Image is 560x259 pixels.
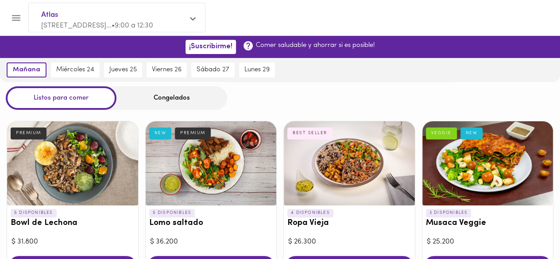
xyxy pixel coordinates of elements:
p: 5 DISPONIBLES [11,209,57,217]
div: $ 26.300 [288,237,410,247]
button: ¡Suscribirme! [185,40,236,54]
span: miércoles 24 [56,66,94,74]
p: Comer saludable y ahorrar si es posible! [256,41,375,50]
button: mañana [7,62,46,77]
div: $ 36.200 [150,237,272,247]
span: lunes 29 [244,66,270,74]
p: 5 DISPONIBLES [149,209,195,217]
div: Musaca Veggie [422,121,553,205]
div: $ 31.800 [12,237,134,247]
div: PREMIUM [11,128,46,139]
div: Ropa Vieja [284,121,415,205]
button: sábado 27 [191,62,235,77]
h3: Musaca Veggie [426,219,550,228]
span: ¡Suscribirme! [189,43,232,51]
div: Congelados [116,86,227,110]
button: viernes 26 [147,62,187,77]
h3: Bowl de Lechona [11,219,135,228]
iframe: Messagebird Livechat Widget [509,208,551,250]
span: [STREET_ADDRESS]... • 9:00 a 12:30 [41,22,153,29]
span: Atlas [41,9,184,21]
button: Menu [5,7,27,29]
span: sábado 27 [197,66,229,74]
p: 4 DISPONIBLES [287,209,333,217]
span: mañana [13,66,40,74]
p: 3 DISPONIBLES [426,209,471,217]
div: VEGGIE [426,128,457,139]
h3: Ropa Vieja [287,219,411,228]
div: BEST SELLER [287,128,332,139]
h3: Lomo saltado [149,219,273,228]
div: PREMIUM [175,128,211,139]
span: jueves 25 [109,66,137,74]
button: miércoles 24 [51,62,100,77]
div: NEW [460,128,483,139]
div: NEW [149,128,172,139]
div: $ 25.200 [427,237,549,247]
div: Bowl de Lechona [7,121,138,205]
div: Lomo saltado [146,121,277,205]
span: viernes 26 [152,66,182,74]
div: Listos para comer [6,86,116,110]
button: jueves 25 [104,62,142,77]
button: lunes 29 [239,62,275,77]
